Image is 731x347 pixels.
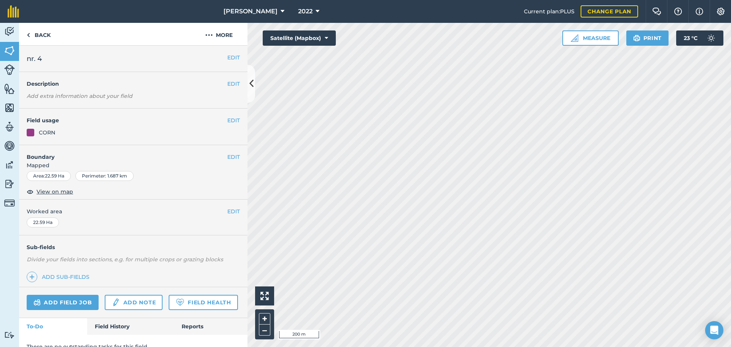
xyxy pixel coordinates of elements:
span: nr. 4 [27,53,42,64]
div: CORN [39,128,55,137]
button: EDIT [227,80,240,88]
span: Mapped [19,161,247,170]
em: Add extra information about your field [27,93,132,99]
a: Add field job [27,295,99,310]
img: svg+xml;base64,PD94bWwgdmVyc2lvbj0iMS4wIiBlbmNvZGluZz0idXRmLTgiPz4KPCEtLSBHZW5lcmF0b3I6IEFkb2JlIE... [4,140,15,152]
span: [PERSON_NAME] [223,7,278,16]
a: Reports [174,318,247,335]
button: EDIT [227,53,240,62]
h4: Sub-fields [19,243,247,251]
img: svg+xml;base64,PHN2ZyB4bWxucz0iaHR0cDovL3d3dy53My5vcmcvMjAwMC9zdmciIHdpZHRoPSI1NiIgaGVpZ2h0PSI2MC... [4,83,15,94]
img: fieldmargin Logo [8,5,19,18]
a: To-Do [19,318,87,335]
button: EDIT [227,153,240,161]
img: svg+xml;base64,PHN2ZyB4bWxucz0iaHR0cDovL3d3dy53My5vcmcvMjAwMC9zdmciIHdpZHRoPSI1NiIgaGVpZ2h0PSI2MC... [4,45,15,56]
a: Back [19,23,58,45]
img: svg+xml;base64,PHN2ZyB4bWxucz0iaHR0cDovL3d3dy53My5vcmcvMjAwMC9zdmciIHdpZHRoPSI1NiIgaGVpZ2h0PSI2MC... [4,102,15,114]
button: View on map [27,187,73,196]
button: More [190,23,247,45]
img: svg+xml;base64,PD94bWwgdmVyc2lvbj0iMS4wIiBlbmNvZGluZz0idXRmLTgiPz4KPCEtLSBHZW5lcmF0b3I6IEFkb2JlIE... [4,198,15,208]
span: Current plan : PLUS [524,7,575,16]
img: svg+xml;base64,PD94bWwgdmVyc2lvbj0iMS4wIiBlbmNvZGluZz0idXRmLTgiPz4KPCEtLSBHZW5lcmF0b3I6IEFkb2JlIE... [704,30,719,46]
img: A question mark icon [674,8,683,15]
a: Add note [105,295,163,310]
img: svg+xml;base64,PD94bWwgdmVyc2lvbj0iMS4wIiBlbmNvZGluZz0idXRmLTgiPz4KPCEtLSBHZW5lcmF0b3I6IEFkb2JlIE... [34,298,41,307]
button: – [259,325,270,336]
img: svg+xml;base64,PHN2ZyB4bWxucz0iaHR0cDovL3d3dy53My5vcmcvMjAwMC9zdmciIHdpZHRoPSIxNyIgaGVpZ2h0PSIxNy... [696,7,703,16]
div: Perimeter : 1.687 km [75,171,134,181]
img: svg+xml;base64,PHN2ZyB4bWxucz0iaHR0cDovL3d3dy53My5vcmcvMjAwMC9zdmciIHdpZHRoPSIyMCIgaGVpZ2h0PSIyNC... [205,30,213,40]
h4: Field usage [27,116,227,125]
img: svg+xml;base64,PD94bWwgdmVyc2lvbj0iMS4wIiBlbmNvZGluZz0idXRmLTgiPz4KPCEtLSBHZW5lcmF0b3I6IEFkb2JlIE... [4,64,15,75]
button: Measure [562,30,619,46]
h4: Description [27,80,240,88]
img: svg+xml;base64,PHN2ZyB4bWxucz0iaHR0cDovL3d3dy53My5vcmcvMjAwMC9zdmciIHdpZHRoPSIxOCIgaGVpZ2h0PSIyNC... [27,187,34,196]
img: Ruler icon [571,34,578,42]
img: svg+xml;base64,PD94bWwgdmVyc2lvbj0iMS4wIiBlbmNvZGluZz0idXRmLTgiPz4KPCEtLSBHZW5lcmF0b3I6IEFkb2JlIE... [112,298,120,307]
a: Field History [87,318,174,335]
span: 2022 [298,7,313,16]
button: EDIT [227,116,240,125]
img: svg+xml;base64,PD94bWwgdmVyc2lvbj0iMS4wIiBlbmNvZGluZz0idXRmLTgiPz4KPCEtLSBHZW5lcmF0b3I6IEFkb2JlIE... [4,121,15,133]
h4: Boundary [19,145,227,161]
img: svg+xml;base64,PHN2ZyB4bWxucz0iaHR0cDovL3d3dy53My5vcmcvMjAwMC9zdmciIHdpZHRoPSI5IiBoZWlnaHQ9IjI0Ii... [27,30,30,40]
a: Add sub-fields [27,272,93,282]
img: Four arrows, one pointing top left, one top right, one bottom right and the last bottom left [260,292,269,300]
button: Print [626,30,669,46]
a: Field Health [169,295,238,310]
span: 23 ° C [684,30,697,46]
a: Change plan [581,5,638,18]
button: 23 °C [676,30,723,46]
img: svg+xml;base64,PHN2ZyB4bWxucz0iaHR0cDovL3d3dy53My5vcmcvMjAwMC9zdmciIHdpZHRoPSIxNCIgaGVpZ2h0PSIyNC... [29,272,35,281]
img: svg+xml;base64,PD94bWwgdmVyc2lvbj0iMS4wIiBlbmNvZGluZz0idXRmLTgiPz4KPCEtLSBHZW5lcmF0b3I6IEFkb2JlIE... [4,26,15,37]
button: EDIT [227,207,240,216]
img: svg+xml;base64,PD94bWwgdmVyc2lvbj0iMS4wIiBlbmNvZGluZz0idXRmLTgiPz4KPCEtLSBHZW5lcmF0b3I6IEFkb2JlIE... [4,159,15,171]
div: Open Intercom Messenger [705,321,723,339]
img: svg+xml;base64,PD94bWwgdmVyc2lvbj0iMS4wIiBlbmNvZGluZz0idXRmLTgiPz4KPCEtLSBHZW5lcmF0b3I6IEFkb2JlIE... [4,178,15,190]
em: Divide your fields into sections, e.g. for multiple crops or grazing blocks [27,256,223,263]
img: svg+xml;base64,PD94bWwgdmVyc2lvbj0iMS4wIiBlbmNvZGluZz0idXRmLTgiPz4KPCEtLSBHZW5lcmF0b3I6IEFkb2JlIE... [4,331,15,339]
button: + [259,313,270,325]
span: Worked area [27,207,240,216]
img: A cog icon [716,8,725,15]
img: Two speech bubbles overlapping with the left bubble in the forefront [652,8,661,15]
div: 22.59 Ha [27,217,59,227]
div: Area : 22.59 Ha [27,171,71,181]
span: View on map [37,187,73,196]
button: Satellite (Mapbox) [263,30,336,46]
img: svg+xml;base64,PHN2ZyB4bWxucz0iaHR0cDovL3d3dy53My5vcmcvMjAwMC9zdmciIHdpZHRoPSIxOSIgaGVpZ2h0PSIyNC... [633,34,640,43]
